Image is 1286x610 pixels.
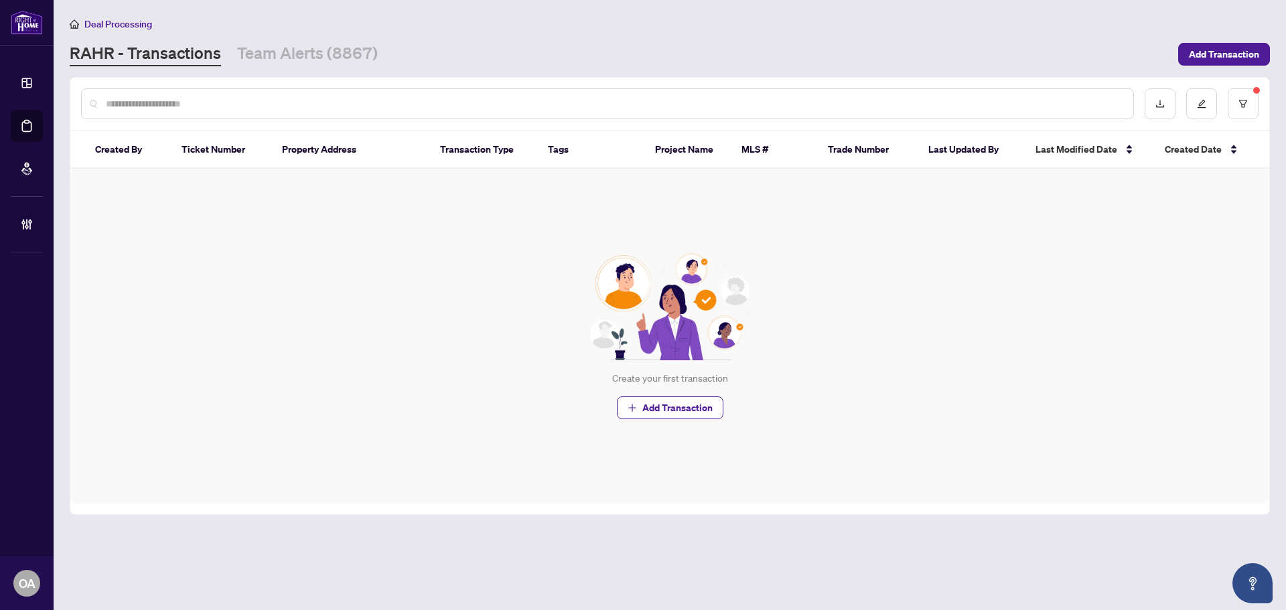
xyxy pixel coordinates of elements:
[731,131,817,169] th: MLS #
[1155,99,1165,108] span: download
[1178,43,1270,66] button: Add Transaction
[1238,99,1248,108] span: filter
[1228,88,1259,119] button: filter
[429,131,537,169] th: Transaction Type
[642,397,713,418] span: Add Transaction
[644,131,731,169] th: Project Name
[84,18,152,30] span: Deal Processing
[628,403,637,412] span: plus
[1145,88,1175,119] button: download
[171,131,271,169] th: Ticket Number
[1232,563,1273,603] button: Open asap
[1189,44,1259,65] span: Add Transaction
[271,131,429,169] th: Property Address
[617,396,723,419] button: Add Transaction
[11,10,43,35] img: logo
[237,42,378,66] a: Team Alerts (8867)
[583,253,756,360] img: Null State Icon
[1186,88,1217,119] button: edit
[817,131,918,169] th: Trade Number
[70,19,79,29] span: home
[70,42,221,66] a: RAHR - Transactions
[612,371,728,386] div: Create your first transaction
[537,131,645,169] th: Tags
[1154,131,1255,169] th: Created Date
[1035,142,1117,157] span: Last Modified Date
[918,131,1025,169] th: Last Updated By
[84,131,171,169] th: Created By
[1197,99,1206,108] span: edit
[19,574,35,593] span: OA
[1025,131,1154,169] th: Last Modified Date
[1165,142,1222,157] span: Created Date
